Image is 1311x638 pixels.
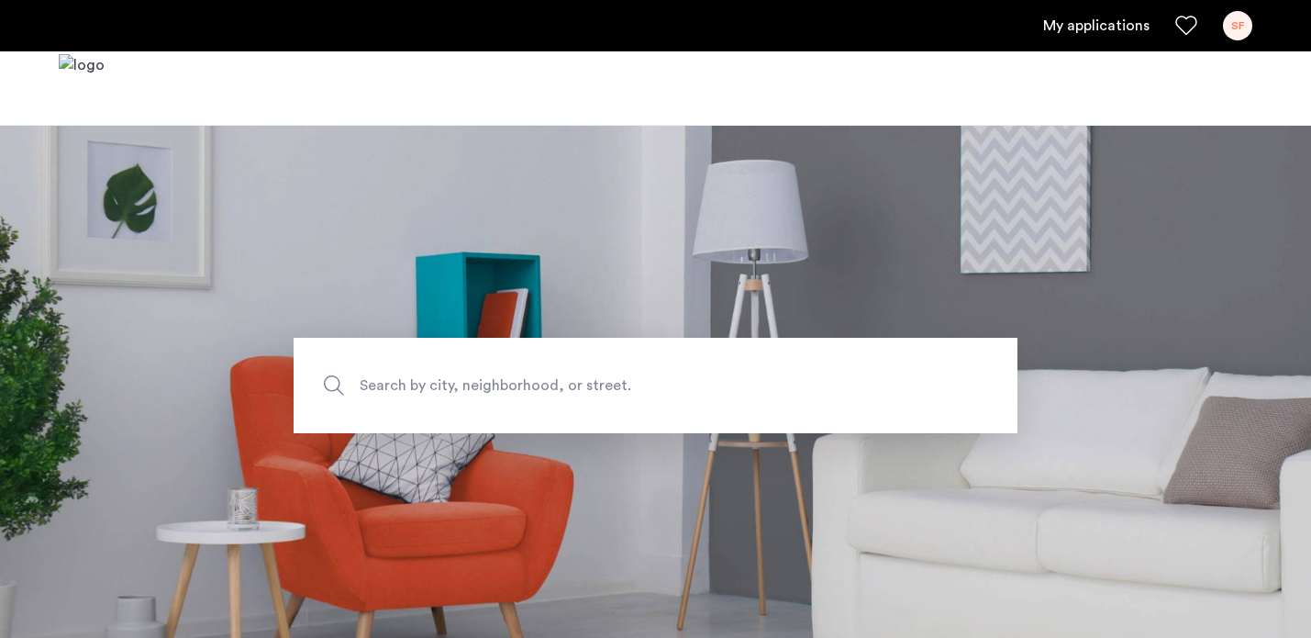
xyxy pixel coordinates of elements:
input: Apartment Search [294,338,1017,433]
a: Cazamio logo [59,54,105,123]
span: Search by city, neighborhood, or street. [360,373,866,397]
a: My application [1043,15,1150,37]
a: Favorites [1175,15,1197,37]
div: SF [1223,11,1252,40]
img: logo [59,54,105,123]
